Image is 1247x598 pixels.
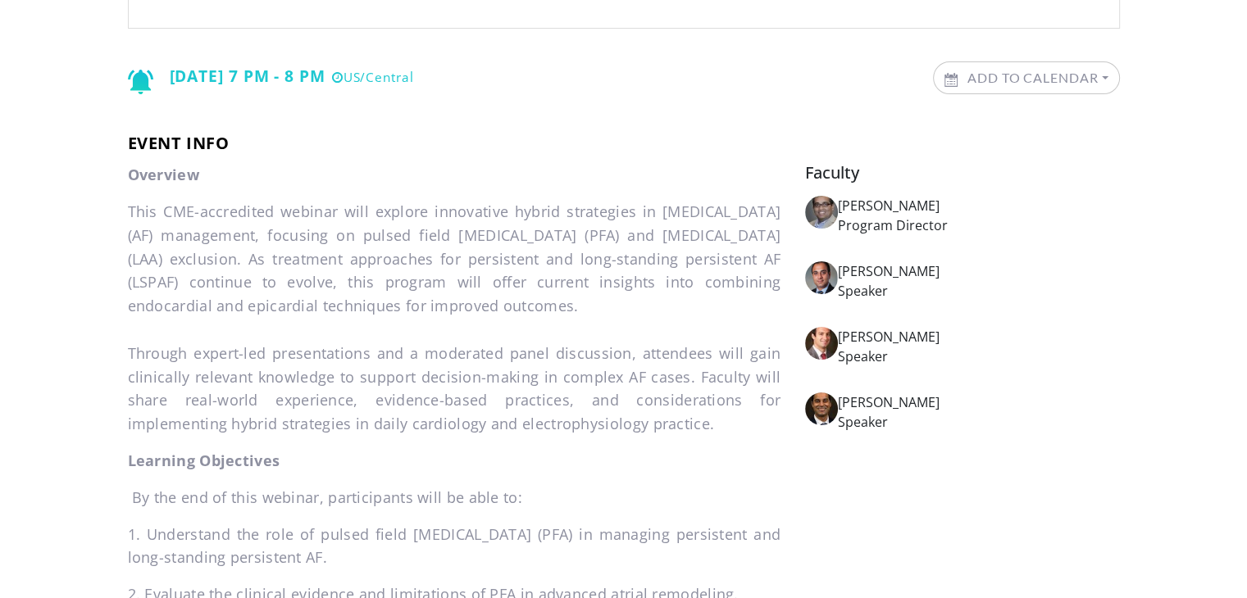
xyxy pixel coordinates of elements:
p: Speaker [838,347,1119,366]
img: Avatar [805,196,838,229]
span: This CME-accredited webinar will explore innovative hybrid strategies in [MEDICAL_DATA] (AF) mana... [128,202,781,433]
span: Overview [128,165,199,184]
span: Learning Objectives [128,451,280,470]
div: [DATE] 7 PM - 8 PM [128,61,414,94]
div: [PERSON_NAME] [838,327,1119,347]
h3: Event info [128,134,1120,153]
a: Add to Calendar [934,62,1119,93]
span: By the end of this webinar, participants will be able to: [132,487,522,507]
div: [PERSON_NAME] [838,196,1119,215]
img: Avatar [805,261,838,294]
p: Program Director [838,215,1119,235]
img: Avatar [805,327,838,360]
p: Speaker [838,281,1119,301]
img: Calendar icon [944,73,958,87]
p: Speaker [838,412,1119,432]
h5: Faculty [805,163,1119,183]
div: [PERSON_NAME] [838,392,1119,412]
img: Avatar [805,392,838,425]
img: Notification icon [128,70,153,94]
small: US/Central [332,69,414,86]
p: 1. Understand the role of pulsed field [MEDICAL_DATA] (PFA) in managing persistent and long-stand... [128,523,781,570]
div: [PERSON_NAME] [838,261,1119,281]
